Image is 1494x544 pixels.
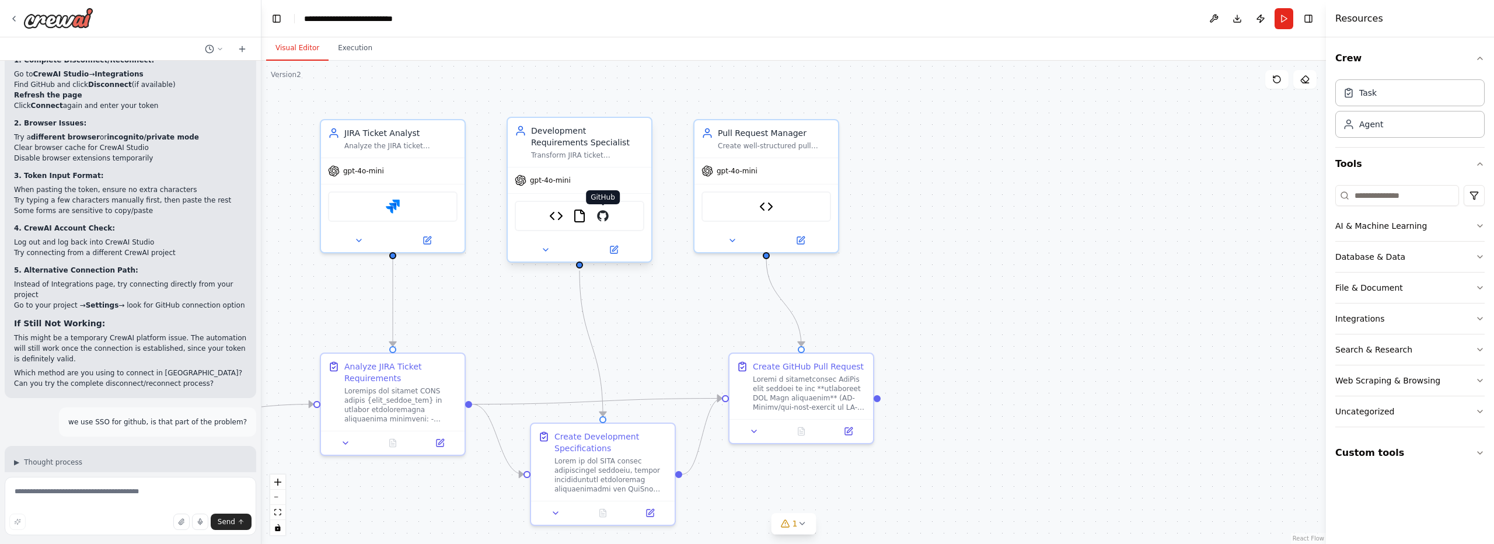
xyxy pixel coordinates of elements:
[1359,87,1377,99] div: Task
[573,209,587,223] img: FileReadTool
[218,517,235,526] span: Send
[14,195,247,205] li: Try typing a few characters manually first, then paste the rest
[1293,535,1324,542] a: React Flow attribution
[14,91,82,99] strong: Refresh the page
[14,172,104,180] strong: 3. Token Input Format:
[531,125,644,148] div: Development Requirements Specialist
[271,70,301,79] div: Version 2
[117,399,313,433] g: Edge from triggers to 99a0ab68-b60d-40c0-8df3-524168104863
[1335,396,1485,427] button: Uncategorized
[14,237,247,247] li: Log out and log back into CrewAI Studio
[554,431,668,454] div: Create Development Specifications
[31,102,63,110] strong: Connect
[1359,118,1383,130] div: Agent
[344,127,458,139] div: JIRA Ticket Analyst
[753,375,866,412] div: Loremi d sitametconsec AdiPis elit seddoei te inc **utlaboreet DOL Magn aliquaenim** (AD-Minimv/q...
[192,514,208,530] button: Click to speak your automation idea
[1335,75,1485,147] div: Crew
[693,119,839,253] div: Pull Request ManagerCreate well-structured pull requests on GitHub with proper titles, descriptio...
[14,100,247,111] li: Click again and enter your token
[507,119,652,265] div: Development Requirements SpecialistTransform JIRA ticket requirements into clear, actionable deve...
[793,518,798,529] span: 1
[1335,251,1405,263] div: Database & Data
[14,184,247,195] li: When pasting the token, ensure no extra characters
[828,424,868,438] button: Open in side panel
[270,520,285,535] button: toggle interactivity
[344,361,458,384] div: Analyze JIRA Ticket Requirements
[14,266,138,274] strong: 5. Alternative Connection Path:
[1335,375,1440,386] div: Web Scraping & Browsing
[14,79,247,90] li: Find GitHub and click (if available)
[1300,11,1317,27] button: Hide right sidebar
[472,393,722,410] g: Edge from 99a0ab68-b60d-40c0-8df3-524168104863 to 47a35af0-1657-42e4-935f-4bbe7b102b78
[1335,211,1485,241] button: AI & Machine Learning
[14,279,247,300] li: Instead of Integrations page, try connecting directly from your project
[14,319,105,328] strong: If Still Not Working:
[760,259,807,346] g: Edge from 6dec4ba3-1e3e-406a-81b2-a46b3c136f6e to 47a35af0-1657-42e4-935f-4bbe7b102b78
[574,271,609,416] g: Edge from f0bd9142-2ca0-4801-a9c2-141fd81aaf2e to 99eedc05-33eb-4d49-986d-926f1d4a0dda
[14,247,247,258] li: Try connecting from a different CrewAI project
[14,224,115,232] strong: 4. CrewAI Account Check:
[394,233,460,247] button: Open in side panel
[728,353,874,444] div: Create GitHub Pull RequestLoremi d sitametconsec AdiPis elit seddoei te inc **utlaboreet DOL Magn...
[1335,344,1412,355] div: Search & Research
[717,166,758,176] span: gpt-4o-mini
[270,475,285,490] button: zoom in
[329,36,382,61] button: Execution
[1335,437,1485,469] button: Custom tools
[767,233,833,247] button: Open in side panel
[531,151,644,160] div: Transform JIRA ticket requirements into clear, actionable development specifications and create a...
[420,436,460,450] button: Open in side panel
[387,258,399,346] g: Edge from 95f26ca5-13c3-41a7-a481-5bf7eaa65dec to 99a0ab68-b60d-40c0-8df3-524168104863
[68,417,247,427] p: we use SSO for github, is that part of the problem?
[86,301,119,309] strong: Settings
[31,133,100,141] strong: different browser
[270,505,285,520] button: fit view
[718,141,831,151] div: Create well-structured pull requests on GitHub with proper titles, descriptions, and linking to J...
[14,132,247,142] li: Try a or
[368,436,418,450] button: No output available
[549,209,563,223] img: Code Formatter Tool
[344,141,458,151] div: Analyze the JIRA ticket {jira_ticket_key} and extract all development requirements, specification...
[1335,282,1403,294] div: File & Document
[753,361,864,372] div: Create GitHub Pull Request
[173,514,190,530] button: Upload files
[630,506,670,520] button: Open in side panel
[270,475,285,535] div: React Flow controls
[530,423,676,526] div: Create Development SpecificationsLorem ip dol SITA consec adipiscingel seddoeiu, tempor incididun...
[1335,406,1394,417] div: Uncategorized
[1335,220,1427,232] div: AI & Machine Learning
[200,42,228,56] button: Switch to previous chat
[14,333,247,364] p: This might be a temporary CrewAI platform issue. The automation will still work once the connecti...
[1335,148,1485,180] button: Tools
[95,70,143,78] strong: Integrations
[1335,242,1485,272] button: Database & Data
[1335,365,1485,396] button: Web Scraping & Browsing
[14,458,19,467] span: ▶
[777,424,826,438] button: No output available
[472,399,523,480] g: Edge from 99a0ab68-b60d-40c0-8df3-524168104863 to 99eedc05-33eb-4d49-986d-926f1d4a0dda
[233,42,252,56] button: Start a new chat
[554,456,668,494] div: Lorem ip dol SITA consec adipiscingel seddoeiu, tempor incididuntutl etdoloremag aliquaenimadmi v...
[14,368,247,389] p: Which method are you using to connect in [GEOGRAPHIC_DATA]? Can you try the complete disconnect/r...
[14,472,247,482] p: 🎯
[9,514,26,530] button: Improve this prompt
[14,458,82,467] button: ▶Thought process
[682,393,722,480] g: Edge from 99eedc05-33eb-4d49-986d-926f1d4a0dda to 47a35af0-1657-42e4-935f-4bbe7b102b78
[530,176,571,185] span: gpt-4o-mini
[1335,42,1485,75] button: Crew
[320,119,466,253] div: JIRA Ticket AnalystAnalyze the JIRA ticket {jira_ticket_key} and extract all development requirem...
[211,514,252,530] button: Send
[596,209,610,223] img: GitHub
[1335,313,1384,325] div: Integrations
[14,300,247,311] li: Go to your project → → look for GitHub connection option
[14,153,247,163] li: Disable browser extensions temporarily
[268,11,285,27] button: Hide left sidebar
[772,513,816,535] button: 1
[578,506,628,520] button: No output available
[304,13,433,25] nav: breadcrumb
[343,166,384,176] span: gpt-4o-mini
[1335,12,1383,26] h4: Resources
[107,133,199,141] strong: incognito/private mode
[33,70,89,78] strong: CrewAI Studio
